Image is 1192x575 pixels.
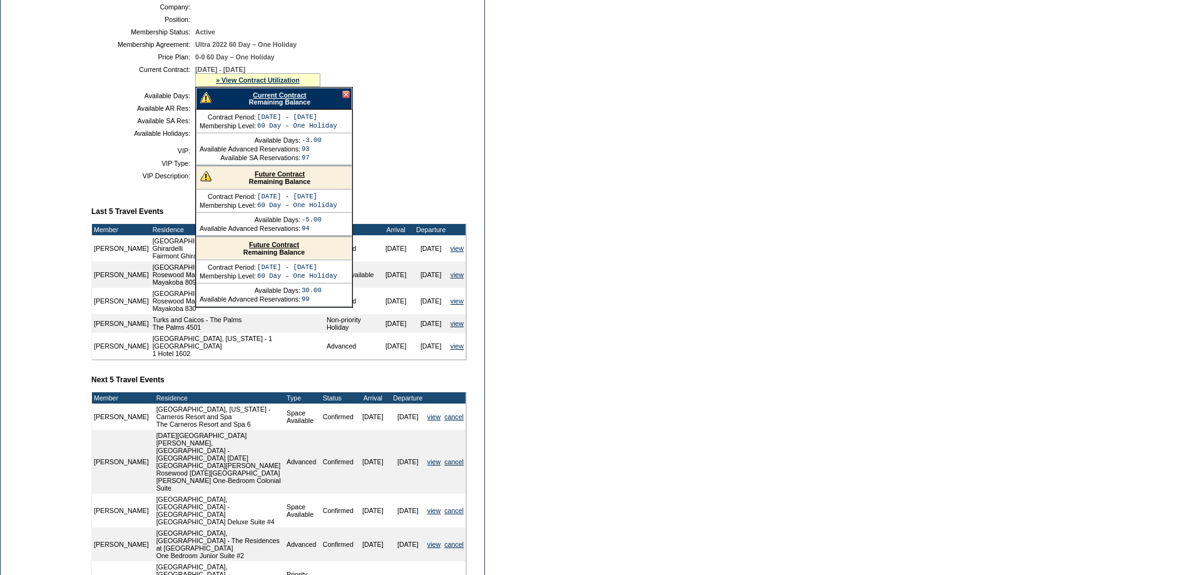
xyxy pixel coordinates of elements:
[196,166,352,190] div: Remaining Balance
[414,314,449,333] td: [DATE]
[196,88,352,109] div: Remaining Balance
[151,288,325,314] td: [GEOGRAPHIC_DATA], [GEOGRAPHIC_DATA] - Rosewood Mayakoba Mayakoba 830
[96,66,190,87] td: Current Contract:
[285,430,321,494] td: Advanced
[151,314,325,333] td: Turks and Caicos - The Palms The Palms 4501
[414,235,449,262] td: [DATE]
[151,224,325,235] td: Residence
[96,160,190,167] td: VIP Type:
[200,136,300,144] td: Available Days:
[427,413,441,420] a: view
[200,272,256,280] td: Membership Level:
[321,527,355,561] td: Confirmed
[257,272,337,280] td: 60 Day – One Holiday
[427,541,441,548] a: view
[96,3,190,11] td: Company:
[91,207,163,216] b: Last 5 Travel Events
[355,392,390,404] td: Arrival
[414,288,449,314] td: [DATE]
[451,297,464,305] a: view
[379,333,414,359] td: [DATE]
[257,122,337,130] td: 60 Day – One Holiday
[321,494,355,527] td: Confirmed
[444,507,464,514] a: cancel
[195,53,275,61] span: 0-0 60 Day – One Holiday
[92,314,151,333] td: [PERSON_NAME]
[96,172,190,180] td: VIP Description:
[390,430,425,494] td: [DATE]
[414,333,449,359] td: [DATE]
[200,216,300,223] td: Available Days:
[390,494,425,527] td: [DATE]
[96,104,190,112] td: Available AR Res:
[92,224,151,235] td: Member
[92,235,151,262] td: [PERSON_NAME]
[151,333,325,359] td: [GEOGRAPHIC_DATA], [US_STATE] - 1 [GEOGRAPHIC_DATA] 1 Hotel 1602
[155,430,285,494] td: [DATE][GEOGRAPHIC_DATA][PERSON_NAME], [GEOGRAPHIC_DATA] - [GEOGRAPHIC_DATA] [DATE][GEOGRAPHIC_DAT...
[444,458,464,466] a: cancel
[92,527,151,561] td: [PERSON_NAME]
[379,262,414,288] td: [DATE]
[92,288,151,314] td: [PERSON_NAME]
[200,225,300,232] td: Available Advanced Reservations:
[444,413,464,420] a: cancel
[96,16,190,23] td: Position:
[255,170,305,178] a: Future Contract
[285,527,321,561] td: Advanced
[96,28,190,36] td: Membership Status:
[379,224,414,235] td: Arrival
[390,527,425,561] td: [DATE]
[253,91,306,99] a: Current Contract
[96,117,190,125] td: Available SA Res:
[325,333,379,359] td: Advanced
[96,41,190,48] td: Membership Agreement:
[390,404,425,430] td: [DATE]
[285,494,321,527] td: Space Available
[200,92,211,103] img: There are insufficient days and/or tokens to cover this reservation
[285,404,321,430] td: Space Available
[216,76,300,84] a: » View Contract Utilization
[196,237,352,260] div: Remaining Balance
[200,263,256,271] td: Contract Period:
[321,430,355,494] td: Confirmed
[155,392,285,404] td: Residence
[451,271,464,278] a: view
[200,201,256,209] td: Membership Level:
[257,113,337,121] td: [DATE] - [DATE]
[302,225,322,232] td: 94
[451,245,464,252] a: view
[92,333,151,359] td: [PERSON_NAME]
[379,314,414,333] td: [DATE]
[302,295,322,303] td: 99
[321,392,355,404] td: Status
[92,262,151,288] td: [PERSON_NAME]
[451,342,464,350] a: view
[257,193,337,200] td: [DATE] - [DATE]
[151,262,325,288] td: [GEOGRAPHIC_DATA], [GEOGRAPHIC_DATA] - Rosewood Mayakoba Mayakoba 809
[249,241,299,248] a: Future Contract
[379,235,414,262] td: [DATE]
[155,494,285,527] td: [GEOGRAPHIC_DATA], [GEOGRAPHIC_DATA] - [GEOGRAPHIC_DATA] [GEOGRAPHIC_DATA] Deluxe Suite #4
[355,430,390,494] td: [DATE]
[302,154,322,161] td: 97
[200,154,300,161] td: Available SA Reservations:
[195,41,297,48] span: Ultra 2022 60 Day – One Holiday
[302,145,322,153] td: 93
[151,235,325,262] td: [GEOGRAPHIC_DATA], [US_STATE] - The Fairmont Ghirardelli Fairmont Ghirardelli 326
[92,404,151,430] td: [PERSON_NAME]
[427,507,441,514] a: view
[200,295,300,303] td: Available Advanced Reservations:
[96,130,190,137] td: Available Holidays:
[414,224,449,235] td: Departure
[91,375,165,384] b: Next 5 Travel Events
[321,404,355,430] td: Confirmed
[200,170,211,181] img: There are insufficient days and/or tokens to cover this reservation
[96,53,190,61] td: Price Plan:
[355,527,390,561] td: [DATE]
[451,320,464,327] a: view
[200,122,256,130] td: Membership Level:
[355,404,390,430] td: [DATE]
[92,392,151,404] td: Member
[444,541,464,548] a: cancel
[257,201,337,209] td: 60 Day – One Holiday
